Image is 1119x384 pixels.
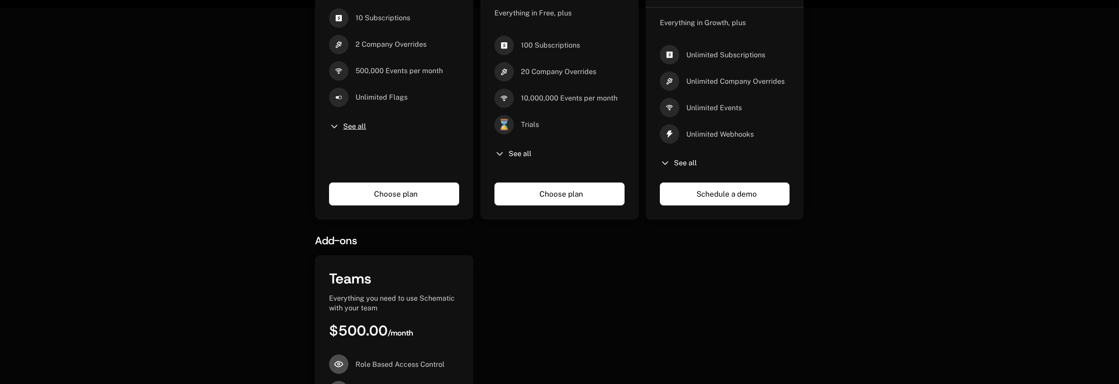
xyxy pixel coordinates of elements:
span: 500,000 Events per month [356,66,443,76]
span: Everything in Free, plus [494,9,572,17]
span: Teams [329,269,371,288]
i: cashapp [494,36,514,55]
i: chevron-down [329,121,340,132]
i: hammer [329,35,348,54]
i: cashapp [660,45,679,64]
i: signal [329,61,348,81]
span: Unlimited Company Overrides [686,77,785,86]
i: chevron-down [494,149,505,159]
i: eye [329,354,348,374]
a: Schedule a demo [660,183,790,205]
span: 10 Subscriptions [356,13,410,23]
i: signal [660,98,679,117]
span: Trials [521,120,539,130]
span: Everything in Growth, plus [660,19,746,27]
span: Add-ons [315,234,357,248]
i: chevron-down [660,158,670,168]
a: Choose plan [329,183,459,205]
i: hammer [660,71,679,91]
span: Unlimited Flags [356,93,408,102]
i: signal [494,89,514,108]
i: cashapp [329,8,348,28]
i: boolean-on [329,88,348,107]
span: ⌛ [494,115,514,134]
span: See all [343,123,366,130]
span: / month [388,328,413,338]
span: $500.00 [329,321,388,340]
span: Unlimited Subscriptions [686,50,765,60]
span: Role Based Access Control [356,360,445,369]
span: Everything you need to use Schematic with your team [329,294,455,312]
i: thunder [660,124,679,144]
span: 20 Company Overrides [521,67,596,77]
span: Unlimited Webhooks [686,130,754,139]
span: Unlimited Events [686,103,742,113]
span: See all [674,160,697,167]
a: Choose plan [494,183,625,205]
i: hammer [494,62,514,82]
span: 100 Subscriptions [521,41,580,50]
span: 2 Company Overrides [356,40,427,49]
span: See all [509,150,531,157]
span: 10,000,000 Events per month [521,93,618,103]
